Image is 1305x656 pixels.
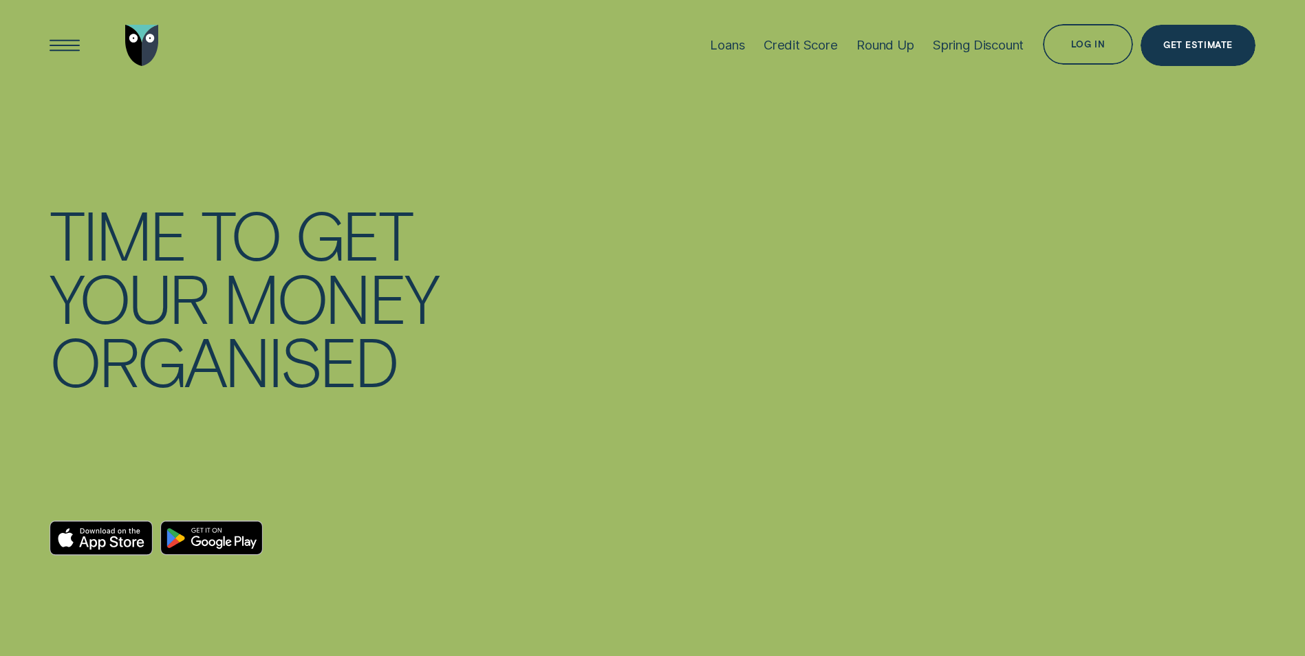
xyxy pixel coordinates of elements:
img: Wisr [125,25,159,65]
div: Loans [710,37,744,53]
h4: TIME TO GET YOUR MONEY ORGANISED [50,203,442,393]
a: Android App on Google Play [160,521,263,555]
a: Get Estimate [1141,25,1255,65]
div: Round Up [856,37,914,53]
div: Credit Score [764,37,838,53]
button: Log in [1043,24,1134,65]
div: Spring Discount [933,37,1024,53]
button: Open Menu [45,25,85,65]
a: Download on the App Store [50,521,152,555]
